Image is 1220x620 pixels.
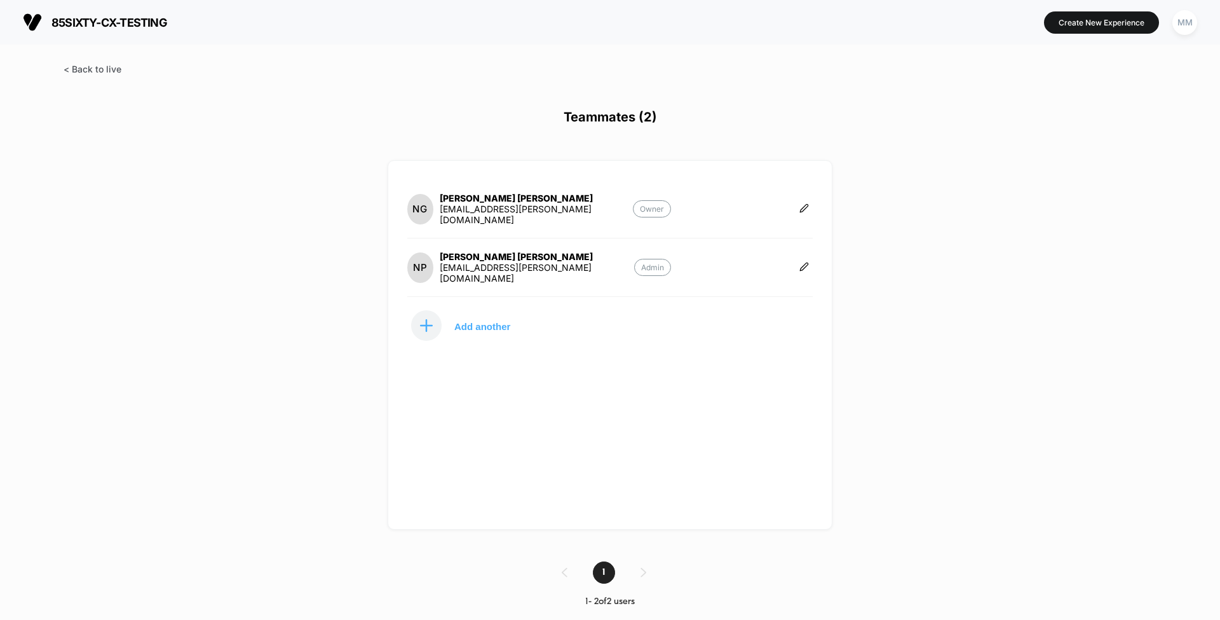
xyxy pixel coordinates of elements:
[1172,10,1197,35] div: MM
[1169,10,1201,36] button: MM
[413,261,428,273] p: NP
[19,12,171,32] button: 85sixty-cx-testing
[440,203,633,225] div: [EMAIL_ADDRESS][PERSON_NAME][DOMAIN_NAME]
[634,259,671,276] p: Admin
[593,561,615,584] span: 1
[51,16,167,29] span: 85sixty-cx-testing
[1044,11,1159,34] button: Create New Experience
[440,193,633,203] div: [PERSON_NAME] [PERSON_NAME]
[440,262,634,284] div: [EMAIL_ADDRESS][PERSON_NAME][DOMAIN_NAME]
[454,323,510,329] p: Add another
[633,200,671,217] p: Owner
[412,203,428,215] p: NG
[407,310,534,341] button: Add another
[440,251,634,262] div: [PERSON_NAME] [PERSON_NAME]
[23,13,42,32] img: Visually logo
